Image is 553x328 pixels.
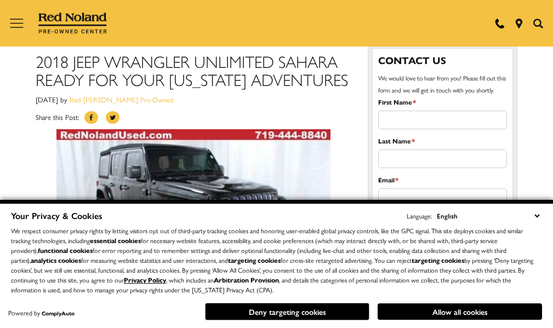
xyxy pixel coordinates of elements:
div: Language: [407,212,432,219]
p: We respect consumer privacy rights by letting visitors opt out of third-party tracking cookies an... [11,226,542,295]
strong: Arbitration Provision [214,275,279,285]
span: by [60,94,67,105]
span: We would love to hear from you! Please fill out this form and we will get in touch with you shortly. [378,73,506,94]
div: Powered by [8,309,75,317]
strong: analytics cookies [31,255,81,265]
strong: essential cookies [90,235,141,245]
a: Privacy Policy [124,275,166,285]
div: Share this Post: [36,111,351,129]
a: ComplyAuto [42,309,75,317]
strong: targeting cookies [228,255,281,265]
img: 2018 Jeep Wrangler Unlimited Sahara for sale in Colorado Springs [56,129,330,312]
button: Open the inventory search [528,19,548,28]
select: Language Select [434,210,542,222]
h1: 2018 Jeep Wrangler Unlimited Sahara Ready For Your [US_STATE] Adventures [36,52,351,88]
button: Allow all cookies [378,303,542,320]
button: Deny targeting cookies [205,303,369,320]
h3: Contact Us [378,54,507,66]
strong: targeting cookies [412,255,464,265]
a: Red [PERSON_NAME] Pre-Owned [70,94,174,105]
img: Red Noland Pre-Owned [38,13,107,34]
span: [DATE] [36,94,58,105]
label: Last Name [378,135,415,147]
strong: functional cookies [38,245,93,255]
label: First Name [378,96,416,108]
span: Your Privacy & Cookies [11,209,102,222]
label: Email [378,174,398,186]
a: Red Noland Pre-Owned [38,16,107,27]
